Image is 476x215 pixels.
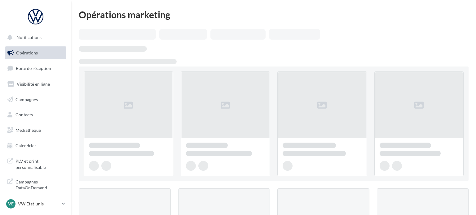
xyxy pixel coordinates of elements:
[4,46,68,59] a: Opérations
[15,112,33,117] span: Contacts
[4,108,68,121] a: Contacts
[79,10,469,19] div: Opérations marketing
[15,127,41,133] span: Médiathèque
[4,175,68,193] a: Campagnes DataOnDemand
[17,81,50,87] span: Visibilité en ligne
[4,124,68,137] a: Médiathèque
[8,201,14,207] span: VE
[16,50,38,55] span: Opérations
[15,97,38,102] span: Campagnes
[15,157,64,170] span: PLV et print personnalisable
[4,62,68,75] a: Boîte de réception
[5,198,66,210] a: VE VW Etat-unis
[4,31,65,44] button: Notifications
[15,178,64,191] span: Campagnes DataOnDemand
[4,78,68,91] a: Visibilité en ligne
[18,201,59,207] p: VW Etat-unis
[4,154,68,173] a: PLV et print personnalisable
[15,143,36,148] span: Calendrier
[16,35,42,40] span: Notifications
[16,66,51,71] span: Boîte de réception
[4,139,68,152] a: Calendrier
[4,93,68,106] a: Campagnes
